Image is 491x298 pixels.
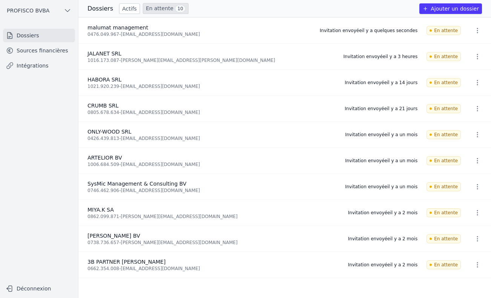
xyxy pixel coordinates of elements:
span: ARTELIOR BV [87,155,122,161]
div: 0738.736.657 - [PERSON_NAME][EMAIL_ADDRESS][DOMAIN_NAME] [87,240,339,246]
div: Invitation envoyée il y a un mois [345,158,417,164]
span: JALANET SRL [87,51,121,57]
div: 0746.462.906 - [EMAIL_ADDRESS][DOMAIN_NAME] [87,187,336,194]
span: HABORA SRL [87,77,121,83]
span: CRUMB SRL [87,103,118,109]
span: [PERSON_NAME] BV [87,233,140,239]
h3: Dossiers [87,4,113,13]
div: Invitation envoyée il y a un mois [345,184,417,190]
span: En attente [427,26,461,35]
span: En attente [427,78,461,87]
div: Invitation envoyée il y a 2 mois [348,210,417,216]
span: 3B PARTNER [PERSON_NAME] [87,259,166,265]
div: 1016.173.087 - [PERSON_NAME][EMAIL_ADDRESS][PERSON_NAME][DOMAIN_NAME] [87,57,334,63]
div: 0476.049.967 - [EMAIL_ADDRESS][DOMAIN_NAME] [87,31,311,37]
span: En attente [427,156,461,165]
a: En attente 10 [143,3,189,14]
div: Invitation envoyée il y a 2 mois [348,262,417,268]
span: En attente [427,130,461,139]
div: Invitation envoyée il y a quelques secondes [320,28,417,34]
a: Intégrations [3,59,75,72]
div: 0426.439.813 - [EMAIL_ADDRESS][DOMAIN_NAME] [87,135,336,141]
a: Actifs [119,3,140,14]
span: En attente [427,182,461,191]
span: 10 [175,5,185,12]
a: Dossiers [3,29,75,42]
span: En attente [427,104,461,113]
span: PROFISCO BVBA [7,7,49,14]
span: En attente [427,260,461,269]
span: SysMic Management & Consulting BV [87,181,186,187]
a: Sources financières [3,44,75,57]
div: 0805.678.634 - [EMAIL_ADDRESS][DOMAIN_NAME] [87,109,336,115]
div: Invitation envoyée il y a 14 jours [345,80,417,86]
span: malumat management [87,25,148,31]
span: En attente [427,52,461,61]
button: Déconnexion [3,283,75,295]
div: Invitation envoyée il y a 2 mois [348,236,417,242]
div: Invitation envoyée il y a 3 heures [343,54,417,60]
div: 1021.920.239 - [EMAIL_ADDRESS][DOMAIN_NAME] [87,83,336,89]
span: MIYA.K SA [87,207,114,213]
span: En attente [427,234,461,243]
div: 0862.099.871 - [PERSON_NAME][EMAIL_ADDRESS][DOMAIN_NAME] [87,214,339,220]
div: 0662.354.008 - [EMAIL_ADDRESS][DOMAIN_NAME] [87,266,339,272]
button: PROFISCO BVBA [3,5,75,17]
div: Invitation envoyée il y a 21 jours [345,106,417,112]
div: 1006.684.509 - [EMAIL_ADDRESS][DOMAIN_NAME] [87,161,336,167]
button: Ajouter un dossier [419,3,482,14]
span: ONLY-WOOD SRL [87,129,131,135]
span: En attente [427,208,461,217]
div: Invitation envoyée il y a un mois [345,132,417,138]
